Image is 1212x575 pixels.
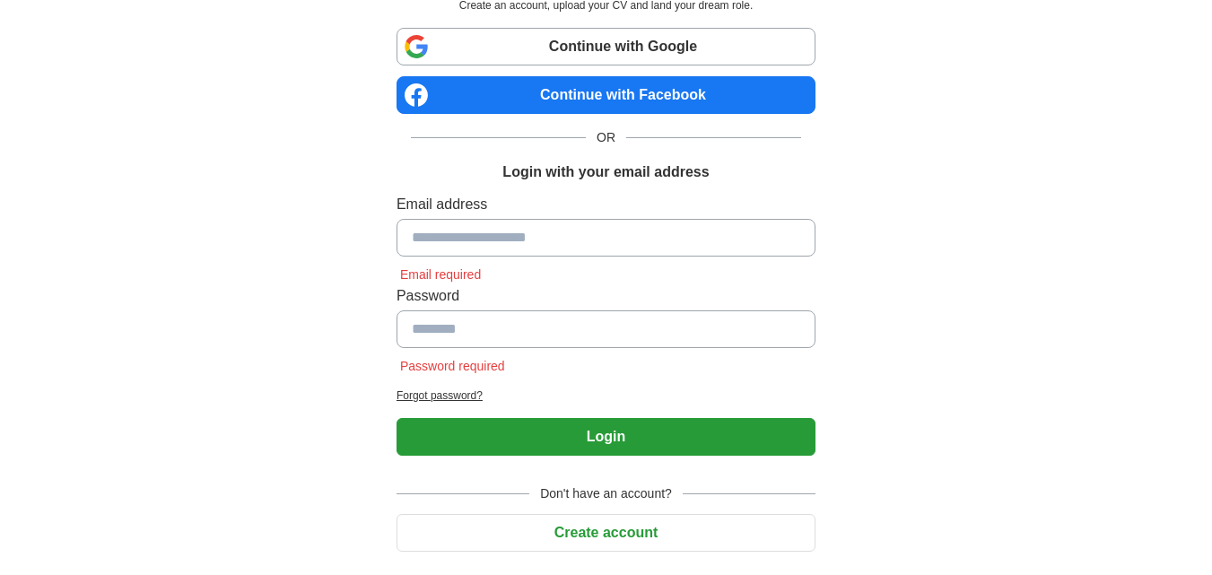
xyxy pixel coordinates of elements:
[397,418,815,456] button: Login
[397,194,815,215] label: Email address
[397,28,815,65] a: Continue with Google
[397,525,815,540] a: Create account
[397,359,509,373] span: Password required
[529,484,683,503] span: Don't have an account?
[397,285,815,307] label: Password
[586,128,626,147] span: OR
[502,161,709,183] h1: Login with your email address
[397,388,815,404] a: Forgot password?
[397,514,815,552] button: Create account
[397,76,815,114] a: Continue with Facebook
[397,267,484,282] span: Email required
